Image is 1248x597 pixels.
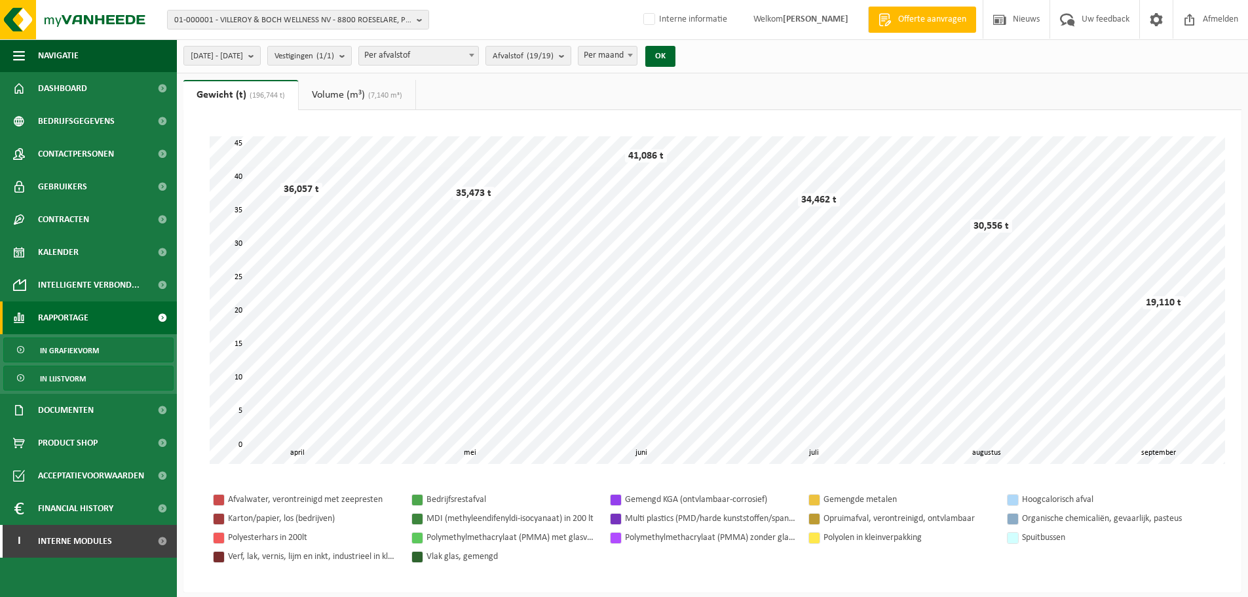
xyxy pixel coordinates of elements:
[38,105,115,138] span: Bedrijfsgegevens
[183,46,261,66] button: [DATE] - [DATE]
[174,10,411,30] span: 01-000001 - VILLEROY & BOCH WELLNESS NV - 8800 ROESELARE, POPULIERSTRAAT 1
[823,510,994,527] div: Opruimafval, verontreinigd, ontvlambaar
[228,510,398,527] div: Karton/papier, los (bedrijven)
[38,394,94,427] span: Documenten
[823,530,994,546] div: Polyolen in kleinverpakking
[625,530,795,546] div: Polymethylmethacrylaat (PMMA) zonder glasvezel
[453,187,495,200] div: 35,473 t
[1022,530,1192,546] div: Spuitbussen
[38,236,79,269] span: Kalender
[38,492,113,525] span: Financial History
[267,46,352,66] button: Vestigingen(1/1)
[38,301,88,334] span: Rapportage
[970,220,1012,233] div: 30,556 t
[38,459,144,492] span: Acceptatievoorwaarden
[40,366,86,391] span: In lijstvorm
[38,269,140,301] span: Intelligente verbond...
[280,183,322,196] div: 36,057 t
[625,510,795,527] div: Multi plastics (PMD/harde kunststoffen/spanbanden/EPS/folie naturel/folie gemengd)
[299,80,415,110] a: Volume (m³)
[228,491,398,508] div: Afvalwater, verontreinigd met zeepresten
[38,170,87,203] span: Gebruikers
[38,427,98,459] span: Product Shop
[426,491,597,508] div: Bedrijfsrestafval
[868,7,976,33] a: Offerte aanvragen
[1143,296,1184,309] div: 19,110 t
[246,92,285,100] span: (196,744 t)
[895,13,970,26] span: Offerte aanvragen
[38,72,87,105] span: Dashboard
[13,525,25,558] span: I
[578,47,637,65] span: Per maand
[38,525,112,558] span: Interne modules
[358,46,479,66] span: Per afvalstof
[1022,510,1192,527] div: Organische chemicaliën, gevaarlijk, pasteus
[1022,491,1192,508] div: Hoogcalorisch afval
[426,549,597,565] div: Vlak glas, gemengd
[625,149,667,163] div: 41,086 t
[38,39,79,72] span: Navigatie
[493,47,554,66] span: Afvalstof
[485,46,571,66] button: Afvalstof(19/19)
[798,193,840,206] div: 34,462 t
[625,491,795,508] div: Gemengd KGA (ontvlambaar-corrosief)
[3,337,174,362] a: In grafiekvorm
[365,92,402,100] span: (7,140 m³)
[183,80,298,110] a: Gewicht (t)
[783,14,848,24] strong: [PERSON_NAME]
[823,491,994,508] div: Gemengde metalen
[228,530,398,546] div: Polyesterhars in 200lt
[38,203,89,236] span: Contracten
[191,47,243,66] span: [DATE] - [DATE]
[316,52,334,60] count: (1/1)
[645,46,675,67] button: OK
[426,530,597,546] div: Polymethylmethacrylaat (PMMA) met glasvezel
[38,138,114,170] span: Contactpersonen
[167,10,429,29] button: 01-000001 - VILLEROY & BOCH WELLNESS NV - 8800 ROESELARE, POPULIERSTRAAT 1
[527,52,554,60] count: (19/19)
[274,47,334,66] span: Vestigingen
[3,366,174,391] a: In lijstvorm
[426,510,597,527] div: MDI (methyleendifenyldi-isocyanaat) in 200 lt
[578,46,637,66] span: Per maand
[359,47,478,65] span: Per afvalstof
[40,338,99,363] span: In grafiekvorm
[228,549,398,565] div: Verf, lak, vernis, lijm en inkt, industrieel in kleinverpakking
[641,10,727,29] label: Interne informatie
